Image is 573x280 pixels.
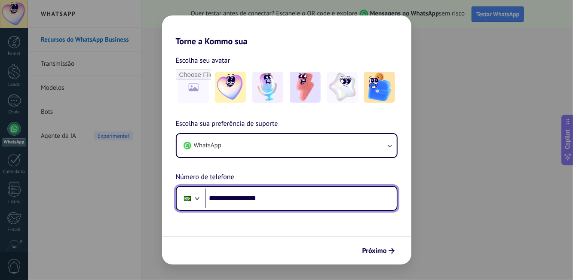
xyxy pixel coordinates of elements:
h2: Torne a Kommo sua [162,15,411,46]
button: WhatsApp [177,134,397,157]
div: Brazil: + 55 [179,189,196,207]
img: -5.jpeg [364,72,395,103]
img: -3.jpeg [290,72,321,103]
img: -1.jpeg [215,72,246,103]
img: -4.jpeg [327,72,358,103]
img: -2.jpeg [252,72,283,103]
button: Próximo [359,243,398,258]
span: Próximo [362,248,387,254]
span: WhatsApp [194,141,221,150]
span: Número de telefone [176,172,234,183]
span: Escolha seu avatar [176,55,230,66]
span: Escolha sua preferência de suporte [176,119,278,130]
